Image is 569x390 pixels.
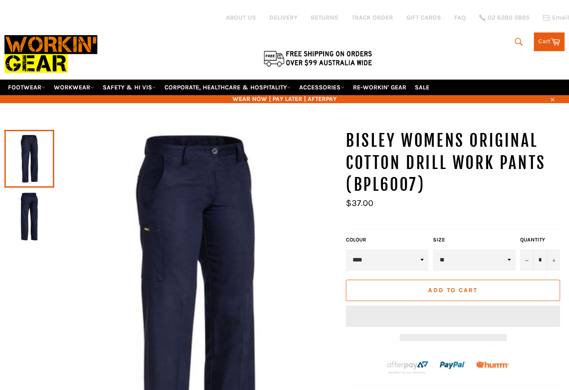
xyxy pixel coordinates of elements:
img: paypal.png [440,352,466,378]
img: Afterpay-Logo-on-dark-bg_large.png [386,360,429,375]
label: COLOUR [346,236,429,244]
a: TRACK ORDER [352,13,393,22]
a: Email [543,14,569,21]
a: ABOUT US [226,13,256,22]
a: ACCESSORIES [296,80,348,95]
a: SAFETY & HI VIS [99,80,160,95]
a: CORPORATE, HEALTHCARE & HOSPITALITY [161,80,294,95]
a: GIFT CARDS [406,13,441,22]
span: WEAR NOW | PAY LATER | AFTERPAY [4,95,565,103]
label: Size [433,236,516,244]
a: FAQ [454,13,466,22]
span: 02 6280 5885 [488,15,529,21]
span: Email [552,15,569,21]
a: Cart [534,32,565,51]
img: Humm_core_logo_RGB-01_300x60px_small_195d8312-4386-4de7-b182-0ef9b6303a37.png [476,362,509,368]
a: 02 6280 5885 [479,15,529,21]
a: RE-WORKIN' GEAR [349,80,410,95]
span: $37.00 [346,198,373,208]
a: DELIVERY [269,13,297,22]
span: Add to Cart [428,286,477,294]
img: Workin Gear leaders in Workwear, Safety Boots, PPE, Uniforms. Australia's No.1 in Workwear [4,29,97,79]
img: BISLEY Womens Original Cotton Drill Work Pants (BPL6007) - Workin' Gear [9,192,50,241]
a: SALE [411,80,433,95]
label: Quantity [520,236,560,244]
a: WORKWEAR [50,80,98,95]
a: FOOTWEAR [4,80,49,95]
button: Add to Cart [346,280,560,301]
a: RETURNS [311,13,338,22]
h1: BISLEY Womens Original Cotton Drill Work Pants (BPL6007) [346,130,565,196]
button: Reduce item quantity by one [520,249,533,271]
img: Flat $9.95 shipping Australia wide [262,49,373,68]
button: Increase item quantity by one [547,249,560,271]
